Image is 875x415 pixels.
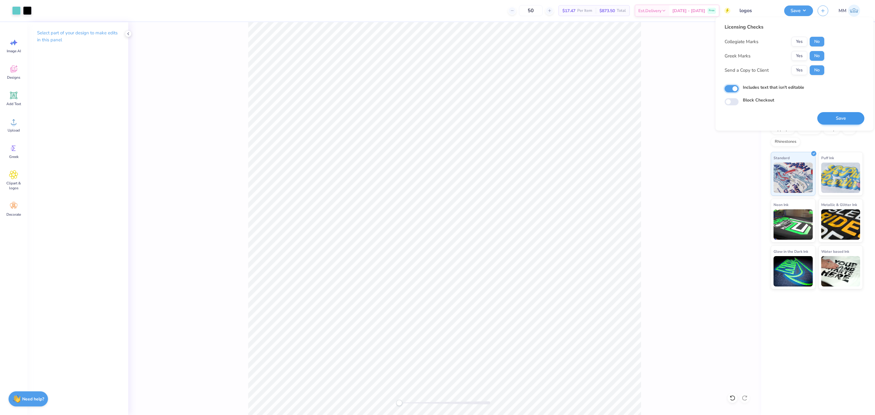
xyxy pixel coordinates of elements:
span: Decorate [6,212,21,217]
img: Water based Ink [821,256,860,286]
div: Send a Copy to Client [725,67,769,74]
span: Upload [8,128,20,133]
button: No [810,51,824,61]
input: Untitled Design [735,5,780,17]
p: Select part of your design to make edits in this panel [37,29,118,43]
span: Per Item [577,8,592,14]
span: Designs [7,75,20,80]
span: Clipart & logos [4,181,24,190]
input: – – [519,5,543,16]
button: Save [817,112,864,125]
label: Includes text that isn't editable [743,84,804,91]
span: Glow in the Dark Ink [774,248,808,255]
div: Collegiate Marks [725,38,758,45]
span: $17.47 [562,8,575,14]
span: Water based Ink [821,248,849,255]
strong: Need help? [22,396,44,402]
div: Licensing Checks [725,23,824,31]
div: Rhinestones [771,137,800,146]
span: Add Text [6,101,21,106]
a: MM [836,5,863,17]
span: Neon Ink [774,201,788,208]
span: Puff Ink [821,155,834,161]
span: Greek [9,154,19,159]
button: Yes [791,51,807,61]
span: [DATE] - [DATE] [672,8,705,14]
img: Metallic & Glitter Ink [821,209,860,240]
div: Greek Marks [725,53,750,60]
button: Yes [791,37,807,46]
button: No [810,37,824,46]
img: Neon Ink [774,209,813,240]
img: Glow in the Dark Ink [774,256,813,286]
span: Metallic & Glitter Ink [821,201,857,208]
span: Standard [774,155,790,161]
img: Standard [774,163,813,193]
span: Total [617,8,626,14]
span: Free [709,9,715,13]
span: $873.50 [599,8,615,14]
span: Image AI [7,49,21,53]
label: Block Checkout [743,97,774,103]
img: Puff Ink [821,163,860,193]
span: MM [839,7,846,14]
img: Mariah Myssa Salurio [848,5,860,17]
button: No [810,65,824,75]
span: Est. Delivery [638,8,661,14]
div: Accessibility label [396,400,402,406]
button: Save [784,5,813,16]
button: Yes [791,65,807,75]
